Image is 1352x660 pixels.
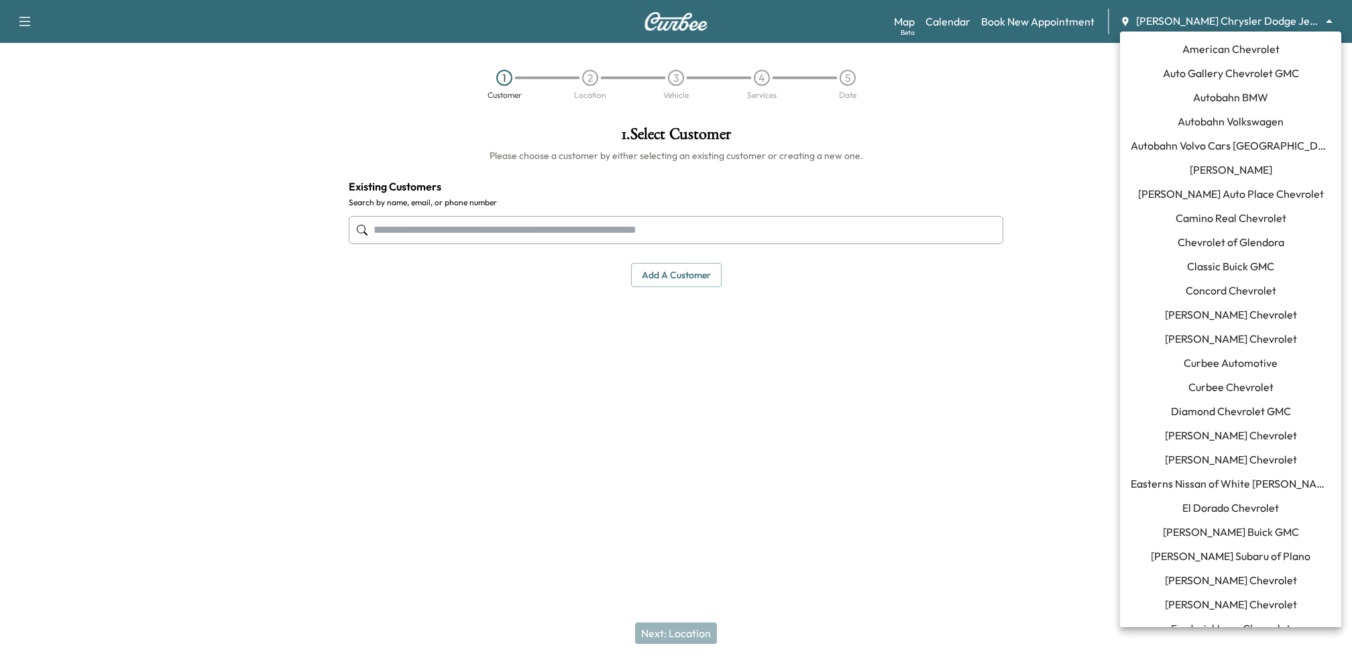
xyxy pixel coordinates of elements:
[1186,282,1276,298] span: Concord Chevrolet
[1188,379,1274,395] span: Curbee Chevrolet
[1165,572,1297,588] span: [PERSON_NAME] Chevrolet
[1131,476,1331,492] span: Easterns Nissan of White [PERSON_NAME]
[1171,403,1291,419] span: Diamond Chevrolet GMC
[1131,137,1331,154] span: Autobahn Volvo Cars [GEOGRAPHIC_DATA]
[1163,524,1299,540] span: [PERSON_NAME] Buick GMC
[1193,89,1268,105] span: Autobahn BMW
[1165,596,1297,612] span: [PERSON_NAME] Chevrolet
[1178,234,1284,250] span: Chevrolet of Glendora
[1182,500,1279,516] span: El Dorado Chevrolet
[1165,427,1297,443] span: [PERSON_NAME] Chevrolet
[1190,162,1272,178] span: [PERSON_NAME]
[1138,186,1324,202] span: [PERSON_NAME] Auto Place Chevrolet
[1171,620,1290,637] span: Fredericktown Chevrolet
[1184,355,1278,371] span: Curbee Automotive
[1187,258,1274,274] span: Classic Buick GMC
[1176,210,1286,226] span: Camino Real Chevrolet
[1165,307,1297,323] span: [PERSON_NAME] Chevrolet
[1163,65,1299,81] span: Auto Gallery Chevrolet GMC
[1178,113,1284,129] span: Autobahn Volkswagen
[1165,451,1297,467] span: [PERSON_NAME] Chevrolet
[1151,548,1310,564] span: [PERSON_NAME] Subaru of Plano
[1165,331,1297,347] span: [PERSON_NAME] Chevrolet
[1182,41,1280,57] span: American Chevrolet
